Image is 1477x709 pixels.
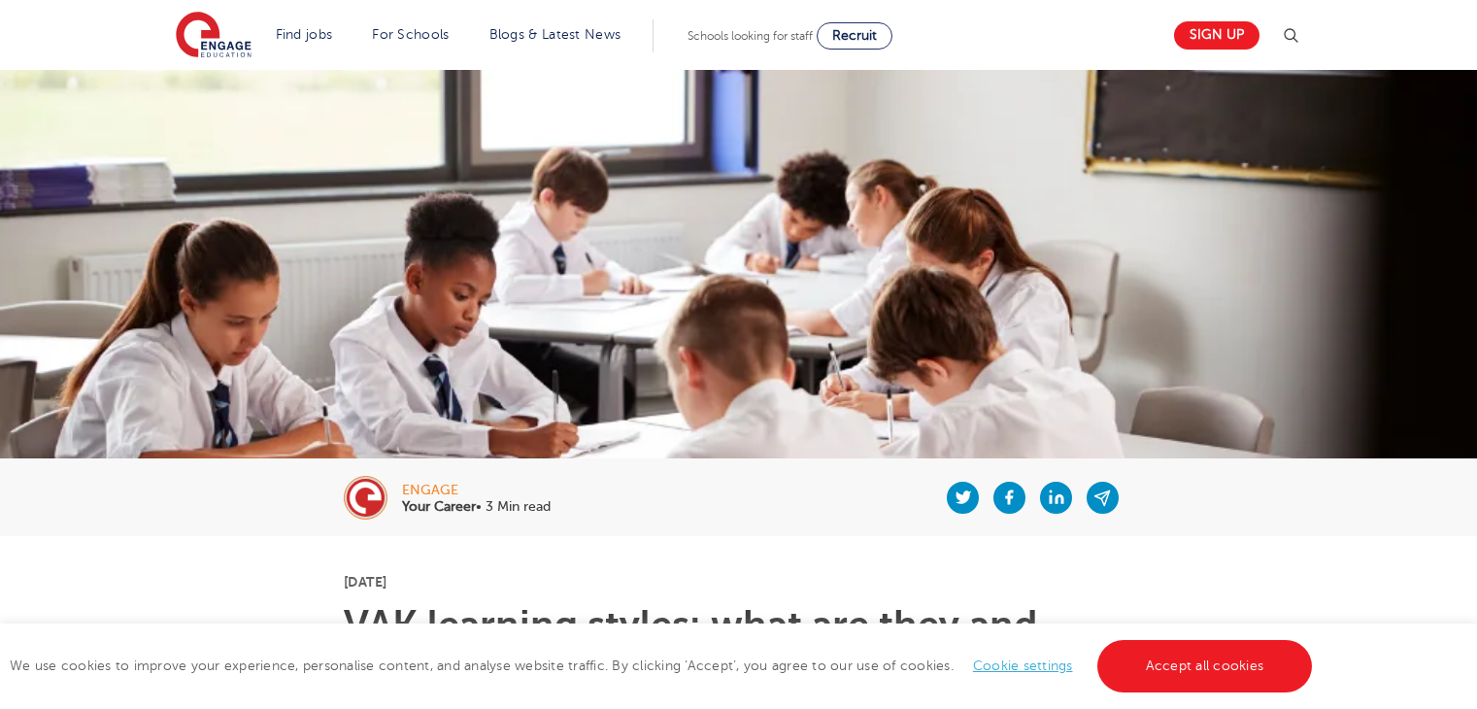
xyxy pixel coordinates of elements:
[176,12,252,60] img: Engage Education
[402,500,551,514] p: • 3 Min read
[688,29,813,43] span: Schools looking for staff
[344,575,1133,589] p: [DATE]
[344,606,1133,684] h1: VAK learning styles: what are they and what do they mean? Engage Education |
[817,22,892,50] a: Recruit
[1097,640,1313,692] a: Accept all cookies
[402,499,476,514] b: Your Career
[1174,21,1259,50] a: Sign up
[973,658,1073,673] a: Cookie settings
[489,27,621,42] a: Blogs & Latest News
[402,484,551,497] div: engage
[372,27,449,42] a: For Schools
[276,27,333,42] a: Find jobs
[832,28,877,43] span: Recruit
[10,658,1317,673] span: We use cookies to improve your experience, personalise content, and analyse website traffic. By c...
